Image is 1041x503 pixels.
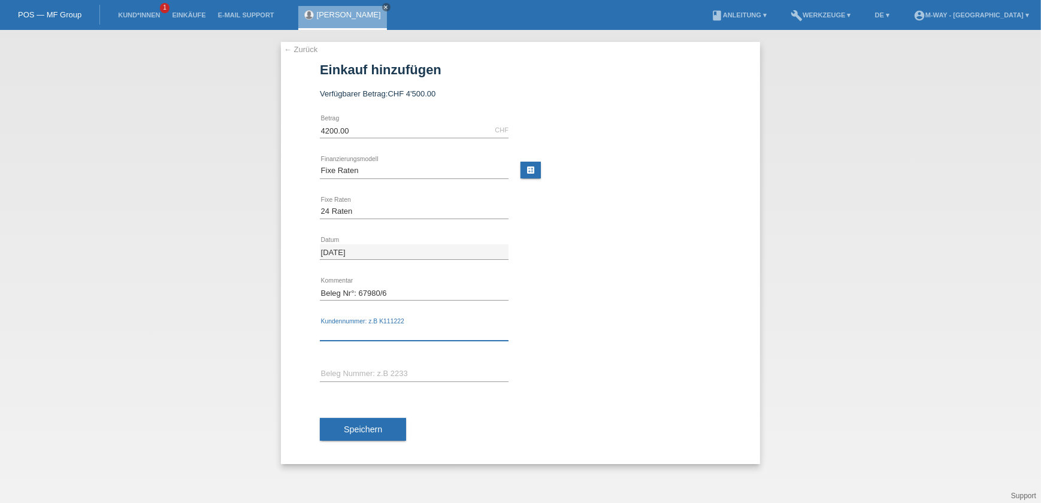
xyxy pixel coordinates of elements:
a: calculate [520,162,541,178]
span: CHF 4'500.00 [388,89,435,98]
i: book [711,10,723,22]
a: close [382,3,391,11]
span: 1 [160,3,170,13]
a: buildWerkzeuge ▾ [785,11,857,19]
a: DE ▾ [869,11,895,19]
a: Einkäufe [166,11,211,19]
a: POS — MF Group [18,10,81,19]
h1: Einkauf hinzufügen [320,62,721,77]
a: ← Zurück [284,45,317,54]
i: account_circle [913,10,925,22]
span: Speichern [344,425,382,434]
div: CHF [495,126,509,134]
a: bookAnleitung ▾ [705,11,773,19]
a: Kund*innen [112,11,166,19]
i: calculate [526,165,535,175]
a: Support [1011,492,1036,500]
i: close [383,4,389,10]
a: account_circlem-way - [GEOGRAPHIC_DATA] ▾ [907,11,1035,19]
div: Verfügbarer Betrag: [320,89,721,98]
button: Speichern [320,418,406,441]
a: E-Mail Support [212,11,280,19]
a: [PERSON_NAME] [317,10,381,19]
i: build [791,10,803,22]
